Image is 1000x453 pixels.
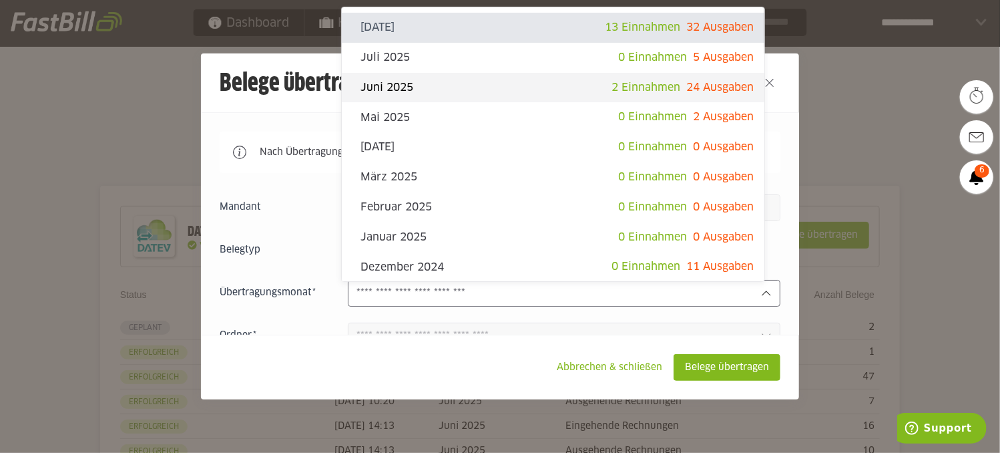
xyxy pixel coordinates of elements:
[618,112,687,122] span: 0 Einnahmen
[611,261,680,272] span: 0 Einnahmen
[342,132,765,162] sl-option: [DATE]
[693,112,754,122] span: 2 Ausgaben
[686,22,754,33] span: 32 Ausgaben
[618,52,687,63] span: 0 Einnahmen
[342,162,765,192] sl-option: März 2025
[342,13,765,43] sl-option: [DATE]
[342,222,765,253] sl-option: Januar 2025
[975,164,989,178] span: 6
[693,142,754,152] span: 0 Ausgaben
[342,102,765,132] sl-option: Mai 2025
[605,22,680,33] span: 13 Einnahmen
[618,142,687,152] span: 0 Einnahmen
[693,232,754,243] span: 0 Ausgaben
[545,354,674,381] sl-button: Abbrechen & schließen
[693,202,754,212] span: 0 Ausgaben
[611,82,680,93] span: 2 Einnahmen
[960,160,993,194] a: 6
[686,82,754,93] span: 24 Ausgaben
[342,43,765,73] sl-option: Juli 2025
[618,202,687,212] span: 0 Einnahmen
[342,73,765,103] sl-option: Juni 2025
[674,354,780,381] sl-button: Belege übertragen
[342,192,765,222] sl-option: Februar 2025
[693,172,754,182] span: 0 Ausgaben
[686,261,754,272] span: 11 Ausgaben
[618,232,687,243] span: 0 Einnahmen
[618,172,687,182] span: 0 Einnahmen
[342,252,765,282] sl-option: Dezember 2024
[897,413,987,446] iframe: Öffnet ein Widget, in dem Sie weitere Informationen finden
[693,52,754,63] span: 5 Ausgaben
